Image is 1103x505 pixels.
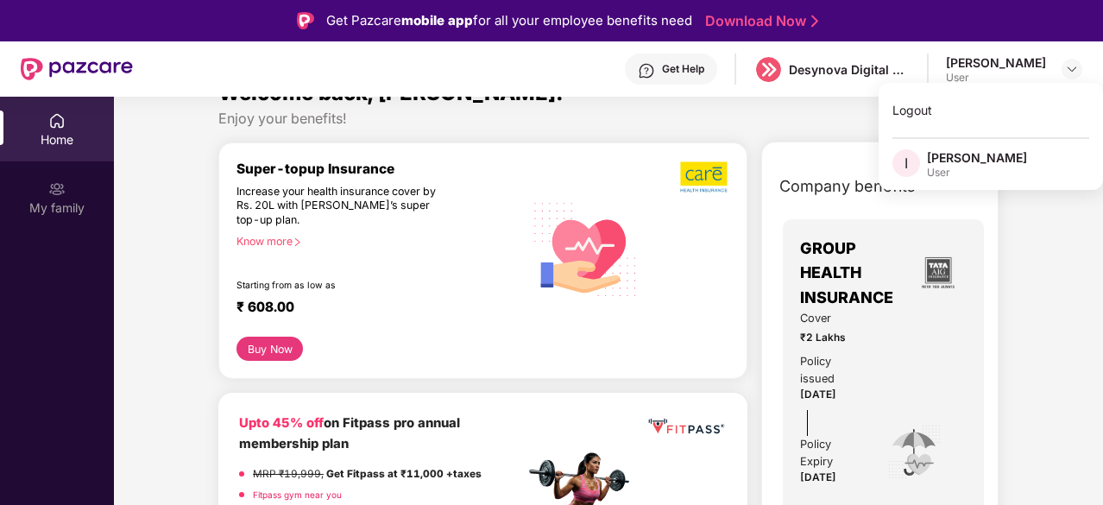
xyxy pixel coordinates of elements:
[239,415,324,431] b: Upto 45% off
[800,471,836,483] span: [DATE]
[218,110,999,128] div: Enjoy your benefits!
[236,185,450,228] div: Increase your health insurance cover by Rs. 20L with [PERSON_NAME]’s super top-up plan.
[705,12,813,30] a: Download Now
[800,330,863,346] span: ₹2 Lakhs
[326,468,482,480] strong: Get Fitpass at ₹11,000 +taxes
[927,149,1027,166] div: [PERSON_NAME]
[638,62,655,79] img: svg+xml;base64,PHN2ZyBpZD0iSGVscC0zMngzMiIgeG1sbnM9Imh0dHA6Ly93d3cudzMub3JnLzIwMDAvc3ZnIiB3aWR0aD...
[239,415,460,451] b: on Fitpass pro annual membership plan
[48,180,66,198] img: svg+xml;base64,PHN2ZyB3aWR0aD0iMjAiIGhlaWdodD0iMjAiIHZpZXdCb3g9IjAgMCAyMCAyMCIgZmlsbD0ibm9uZSIgeG...
[293,237,302,247] span: right
[21,58,133,80] img: New Pazcare Logo
[680,161,729,193] img: b5dec4f62d2307b9de63beb79f102df3.png
[811,12,818,30] img: Stroke
[779,174,916,199] span: Company benefits
[236,299,507,319] div: ₹ 608.00
[646,413,727,439] img: fppp.png
[297,12,314,29] img: Logo
[886,424,942,481] img: icon
[236,280,451,292] div: Starting from as low as
[236,337,303,361] button: Buy Now
[800,310,863,327] span: Cover
[236,161,524,177] div: Super-topup Insurance
[800,388,836,401] span: [DATE]
[789,61,910,78] div: Desynova Digital private limited
[48,112,66,129] img: svg+xml;base64,PHN2ZyBpZD0iSG9tZSIgeG1sbnM9Imh0dHA6Ly93d3cudzMub3JnLzIwMDAvc3ZnIiB3aWR0aD0iMjAiIG...
[904,153,908,174] span: I
[401,12,473,28] strong: mobile app
[253,489,342,500] a: Fitpass gym near you
[326,10,692,31] div: Get Pazcare for all your employee benefits need
[800,353,863,388] div: Policy issued
[662,62,704,76] div: Get Help
[756,57,781,82] img: logo%20(5).png
[800,436,863,470] div: Policy Expiry
[946,54,1046,71] div: [PERSON_NAME]
[524,186,647,311] img: svg+xml;base64,PHN2ZyB4bWxucz0iaHR0cDovL3d3dy53My5vcmcvMjAwMC9zdmciIHhtbG5zOnhsaW5rPSJodHRwOi8vd3...
[800,237,910,310] span: GROUP HEALTH INSURANCE
[1065,62,1079,76] img: svg+xml;base64,PHN2ZyBpZD0iRHJvcGRvd24tMzJ4MzIiIHhtbG5zPSJodHRwOi8vd3d3LnczLm9yZy8yMDAwL3N2ZyIgd2...
[253,468,324,480] del: MRP ₹19,999,
[946,71,1046,85] div: User
[915,249,961,296] img: insurerLogo
[879,93,1103,127] div: Logout
[927,166,1027,180] div: User
[236,235,514,247] div: Know more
